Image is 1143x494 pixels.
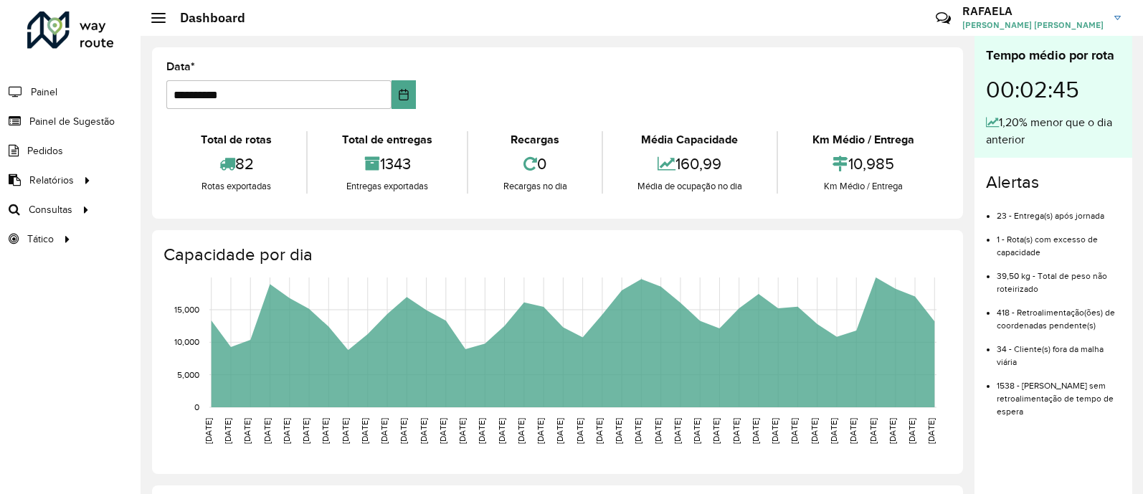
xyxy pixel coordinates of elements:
text: [DATE] [360,418,369,444]
text: [DATE] [848,418,858,444]
text: 10,000 [174,337,199,346]
li: 418 - Retroalimentação(ões) de coordenadas pendente(s) [997,295,1121,332]
text: [DATE] [419,418,428,444]
span: [PERSON_NAME] [PERSON_NAME] [962,19,1104,32]
text: [DATE] [926,418,936,444]
text: [DATE] [731,418,741,444]
a: Contato Rápido [928,3,959,34]
text: [DATE] [789,418,799,444]
div: Entregas exportadas [311,179,463,194]
text: [DATE] [810,418,819,444]
span: Consultas [29,202,72,217]
text: [DATE] [692,418,701,444]
div: Média Capacidade [607,131,773,148]
text: [DATE] [673,418,682,444]
text: [DATE] [653,418,663,444]
h4: Alertas [986,172,1121,193]
span: Painel de Sugestão [29,114,115,129]
text: [DATE] [497,418,506,444]
text: [DATE] [614,418,623,444]
h3: RAFAELA [962,4,1104,18]
label: Data [166,58,195,75]
text: [DATE] [399,418,408,444]
text: [DATE] [438,418,447,444]
div: 10,985 [782,148,945,179]
span: Relatórios [29,173,74,188]
text: [DATE] [321,418,330,444]
text: [DATE] [868,418,878,444]
li: 34 - Cliente(s) fora da malha viária [997,332,1121,369]
text: [DATE] [770,418,779,444]
text: 5,000 [177,370,199,379]
text: [DATE] [477,418,486,444]
div: 00:02:45 [986,65,1121,114]
h2: Dashboard [166,10,245,26]
li: 1538 - [PERSON_NAME] sem retroalimentação de tempo de espera [997,369,1121,418]
div: Rotas exportadas [170,179,303,194]
div: 82 [170,148,303,179]
span: Painel [31,85,57,100]
text: 15,000 [174,305,199,314]
h4: Capacidade por dia [163,244,949,265]
div: Tempo médio por rota [986,46,1121,65]
div: Recargas no dia [472,179,597,194]
div: Km Médio / Entrega [782,179,945,194]
text: [DATE] [341,418,350,444]
button: Choose Date [392,80,416,109]
span: Pedidos [27,143,63,158]
div: 1343 [311,148,463,179]
text: [DATE] [575,418,584,444]
text: [DATE] [888,418,897,444]
text: [DATE] [594,418,604,444]
text: [DATE] [262,418,272,444]
text: [DATE] [711,418,721,444]
text: [DATE] [907,418,916,444]
text: [DATE] [536,418,545,444]
text: [DATE] [555,418,564,444]
text: [DATE] [633,418,642,444]
div: Média de ocupação no dia [607,179,773,194]
text: [DATE] [516,418,526,444]
div: Recargas [472,131,597,148]
div: 160,99 [607,148,773,179]
text: [DATE] [301,418,310,444]
li: 1 - Rota(s) com excesso de capacidade [997,222,1121,259]
text: [DATE] [223,418,232,444]
span: Tático [27,232,54,247]
div: Km Médio / Entrega [782,131,945,148]
text: [DATE] [204,418,213,444]
div: 1,20% menor que o dia anterior [986,114,1121,148]
text: [DATE] [829,418,838,444]
text: 0 [194,402,199,412]
text: [DATE] [751,418,760,444]
li: 39,50 kg - Total de peso não roteirizado [997,259,1121,295]
text: [DATE] [242,418,252,444]
text: [DATE] [379,418,389,444]
li: 23 - Entrega(s) após jornada [997,199,1121,222]
text: [DATE] [282,418,291,444]
div: Total de rotas [170,131,303,148]
text: [DATE] [457,418,467,444]
div: 0 [472,148,597,179]
div: Total de entregas [311,131,463,148]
